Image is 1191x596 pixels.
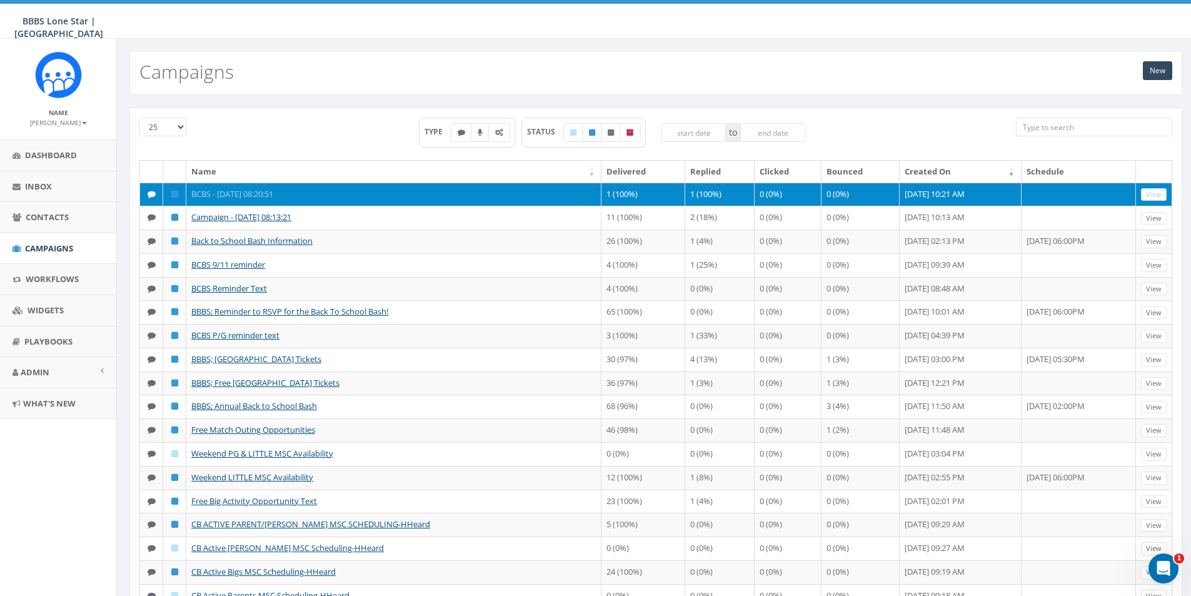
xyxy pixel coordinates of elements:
label: Ringless Voice Mail [471,123,490,142]
td: 0 (0%) [755,442,822,466]
td: 0 (0%) [685,513,755,537]
a: Back to School Bash Information [191,235,313,246]
td: 0 (0%) [822,560,900,584]
i: Text SMS [148,308,156,316]
td: 0 (0%) [755,183,822,206]
td: 0 (0%) [601,537,685,560]
i: Text SMS [148,568,156,576]
span: Widgets [28,305,64,316]
td: 3 (4%) [822,395,900,418]
span: Playbooks [24,336,73,347]
td: 0 (0%) [755,513,822,537]
input: end date [740,123,805,142]
iframe: Intercom live chat [1148,553,1178,583]
i: Published [171,520,178,528]
td: [DATE] 03:00 PM [900,348,1022,371]
td: 1 (4%) [685,490,755,513]
td: 11 (100%) [601,206,685,230]
h2: Campaigns [139,61,234,82]
td: 0 (0%) [685,277,755,301]
a: View [1141,448,1167,461]
td: 0 (0%) [822,300,900,324]
a: View [1141,566,1167,579]
td: 0 (0%) [755,371,822,395]
td: 0 (0%) [822,442,900,466]
td: 0 (0%) [822,183,900,206]
i: Published [171,213,178,221]
i: Published [171,261,178,269]
i: Text SMS [458,129,465,136]
td: 23 (100%) [601,490,685,513]
td: 0 (0%) [822,466,900,490]
i: Published [171,190,178,198]
td: 3 (100%) [601,324,685,348]
a: View [1141,495,1167,508]
span: Workflows [26,273,79,285]
th: Created On: activate to sort column ascending [900,161,1022,183]
a: Free Big Activity Opportunity Text [191,495,317,507]
td: 4 (100%) [601,277,685,301]
th: Schedule [1022,161,1136,183]
a: CB Active [PERSON_NAME] MSC Scheduling-HHeard [191,542,384,553]
td: 5 (100%) [601,513,685,537]
span: 1 [1174,553,1184,563]
span: STATUS [527,126,564,137]
a: View [1141,377,1167,390]
td: 36 (97%) [601,371,685,395]
label: Archived [620,123,641,142]
td: 0 (0%) [685,300,755,324]
td: 0 (0%) [755,395,822,418]
td: 0 (0%) [755,253,822,277]
td: 0 (0%) [755,418,822,442]
a: Weekend LITTLE MSC Availability [191,472,313,483]
td: 46 (98%) [601,418,685,442]
td: 0 (0%) [685,442,755,466]
td: 0 (0%) [685,560,755,584]
span: Campaigns [25,243,73,254]
span: Contacts [26,211,69,223]
td: [DATE] 09:39 AM [900,253,1022,277]
a: New [1143,61,1172,80]
td: 4 (13%) [685,348,755,371]
i: Text SMS [148,473,156,482]
td: 24 (100%) [601,560,685,584]
i: Published [171,308,178,316]
td: 65 (100%) [601,300,685,324]
td: [DATE] 02:13 PM [900,230,1022,253]
td: [DATE] 11:50 AM [900,395,1022,418]
a: View [1141,424,1167,437]
i: Text SMS [148,237,156,245]
label: Draft [563,123,583,142]
a: View [1141,472,1167,485]
i: Text SMS [148,520,156,528]
i: Text SMS [148,285,156,293]
td: [DATE] 10:01 AM [900,300,1022,324]
td: [DATE] 09:27 AM [900,537,1022,560]
td: [DATE] 05:30PM [1022,348,1136,371]
i: Text SMS [148,544,156,552]
th: Name: activate to sort column ascending [186,161,601,183]
i: Published [171,331,178,340]
i: Draft [171,450,178,458]
td: [DATE] 10:21 AM [900,183,1022,206]
i: Text SMS [148,379,156,387]
td: [DATE] 11:48 AM [900,418,1022,442]
a: BBBS; [GEOGRAPHIC_DATA] Tickets [191,353,321,365]
span: TYPE [425,126,451,137]
th: Delivered [601,161,685,183]
td: [DATE] 02:55 PM [900,466,1022,490]
small: Name [49,108,68,117]
a: View [1141,259,1167,272]
input: Type to search [1016,118,1172,136]
td: 0 (0%) [822,537,900,560]
td: 2 (18%) [685,206,755,230]
td: 0 (0%) [822,490,900,513]
td: 1 (25%) [685,253,755,277]
i: Unpublished [608,129,614,136]
td: [DATE] 06:00PM [1022,466,1136,490]
a: BCBS - [DATE] 08:20:51 [191,188,273,200]
i: Published [171,285,178,293]
td: [DATE] 03:04 PM [900,442,1022,466]
label: Text SMS [451,123,472,142]
td: 1 (2%) [822,418,900,442]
